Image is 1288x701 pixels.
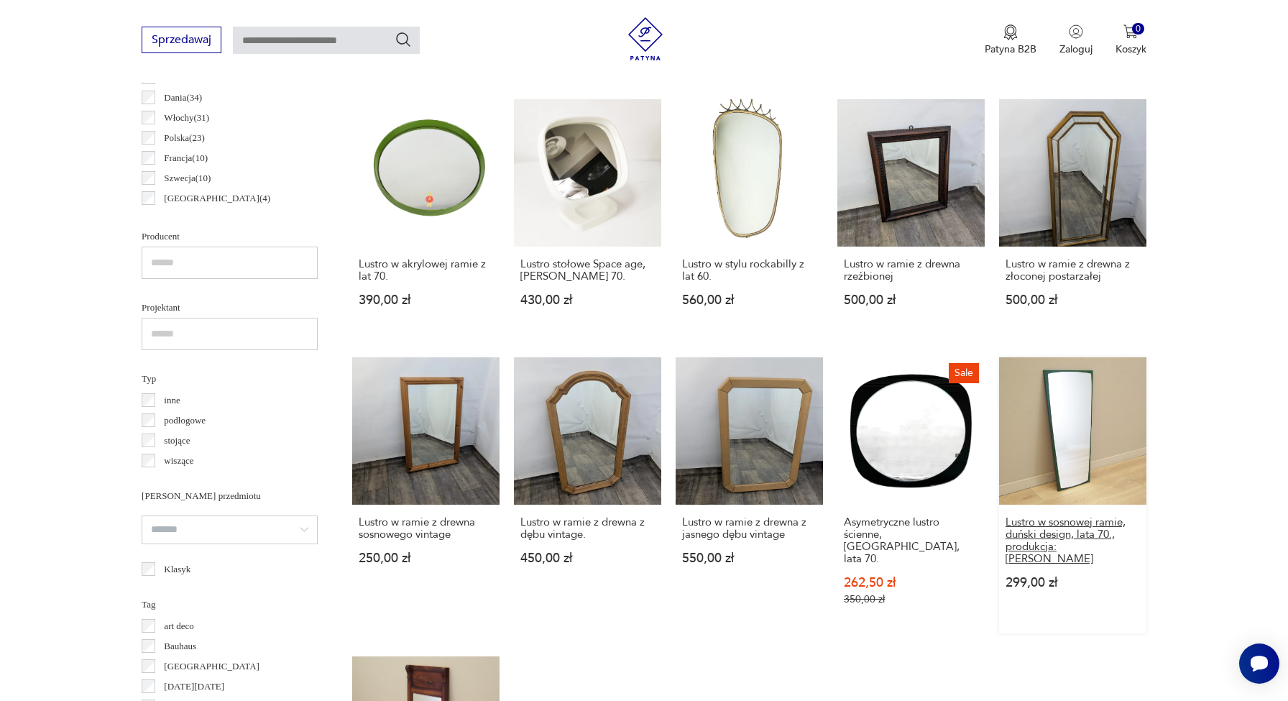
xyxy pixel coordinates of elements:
[1003,24,1018,40] img: Ikona medalu
[1239,643,1279,684] iframe: Smartsupp widget button
[164,130,204,146] p: Polska ( 23 )
[999,99,1146,334] a: Lustro w ramie z drewna z złoconej postarzałejLustro w ramie z drewna z złoconej postarzałej500,0...
[682,258,816,283] h3: Lustro w stylu rockabilly z lat 60.
[682,294,816,306] p: 560,00 zł
[164,433,190,449] p: stojące
[164,191,270,206] p: [GEOGRAPHIC_DATA] ( 4 )
[164,679,224,695] p: [DATE][DATE]
[142,371,318,387] p: Typ
[1006,516,1140,565] h3: Lustro w sosnowej ramie, duński design, lata 70., produkcja: [PERSON_NAME]
[164,150,208,166] p: Francja ( 10 )
[164,90,202,106] p: Dania ( 34 )
[844,516,978,565] h3: Asymetryczne lustro ścienne, [GEOGRAPHIC_DATA], lata 70.
[164,618,194,634] p: art deco
[514,99,661,334] a: Lustro stołowe Space age, Dania lata 70.Lustro stołowe Space age, [PERSON_NAME] 70.430,00 zł
[676,357,823,633] a: Lustro w ramie z drewna z jasnego dębu vintageLustro w ramie z drewna z jasnego dębu vintage550,0...
[682,552,816,564] p: 550,00 zł
[164,562,190,577] p: Klasyk
[985,24,1036,56] a: Ikona medaluPatyna B2B
[1006,294,1140,306] p: 500,00 zł
[352,99,500,334] a: Lustro w akrylowej ramie z lat 70.Lustro w akrylowej ramie z lat 70.390,00 zł
[1115,24,1146,56] button: 0Koszyk
[676,99,823,334] a: Lustro w stylu rockabilly z lat 60.Lustro w stylu rockabilly z lat 60.560,00 zł
[164,170,211,186] p: Szwecja ( 10 )
[142,488,318,504] p: [PERSON_NAME] przedmiotu
[164,453,193,469] p: wiszące
[142,27,221,53] button: Sprzedawaj
[1123,24,1138,39] img: Ikona koszyka
[142,229,318,244] p: Producent
[837,357,985,633] a: SaleAsymetryczne lustro ścienne, Polska, lata 70.Asymetryczne lustro ścienne, [GEOGRAPHIC_DATA], ...
[844,258,978,283] h3: Lustro w ramie z drewna rzeźbionej
[359,516,493,541] h3: Lustro w ramie z drewna sosnowego vintage
[985,24,1036,56] button: Patyna B2B
[985,42,1036,56] p: Patyna B2B
[142,597,318,613] p: Tag
[844,577,978,589] p: 262,50 zł
[395,31,412,48] button: Szukaj
[164,659,259,674] p: [GEOGRAPHIC_DATA]
[1006,258,1140,283] h3: Lustro w ramie z drewna z złoconej postarzałej
[999,357,1146,633] a: Lustro w sosnowej ramie, duński design, lata 70., produkcja: DaniaLustro w sosnowej ramie, duński...
[359,552,493,564] p: 250,00 zł
[624,17,667,60] img: Patyna - sklep z meblami i dekoracjami vintage
[1006,577,1140,589] p: 299,00 zł
[520,294,655,306] p: 430,00 zł
[359,258,493,283] h3: Lustro w akrylowej ramie z lat 70.
[1059,42,1092,56] p: Zaloguj
[352,357,500,633] a: Lustro w ramie z drewna sosnowego vintageLustro w ramie z drewna sosnowego vintage250,00 zł
[682,516,816,541] h3: Lustro w ramie z drewna z jasnego dębu vintage
[1115,42,1146,56] p: Koszyk
[142,36,221,46] a: Sprzedawaj
[164,110,209,126] p: Włochy ( 31 )
[520,552,655,564] p: 450,00 zł
[844,294,978,306] p: 500,00 zł
[164,393,180,408] p: inne
[844,593,978,605] p: 350,00 zł
[1059,24,1092,56] button: Zaloguj
[520,516,655,541] h3: Lustro w ramie z drewna z dębu vintage.
[142,300,318,316] p: Projektant
[359,294,493,306] p: 390,00 zł
[520,258,655,283] h3: Lustro stołowe Space age, [PERSON_NAME] 70.
[164,638,196,654] p: Bauhaus
[1132,23,1144,35] div: 0
[1069,24,1083,39] img: Ikonka użytkownika
[514,357,661,633] a: Lustro w ramie z drewna z dębu vintage.Lustro w ramie z drewna z dębu vintage.450,00 zł
[164,211,212,226] p: Hiszpania ( 4 )
[164,413,206,429] p: podłogowe
[837,99,985,334] a: Lustro w ramie z drewna rzeźbionejLustro w ramie z drewna rzeźbionej500,00 zł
